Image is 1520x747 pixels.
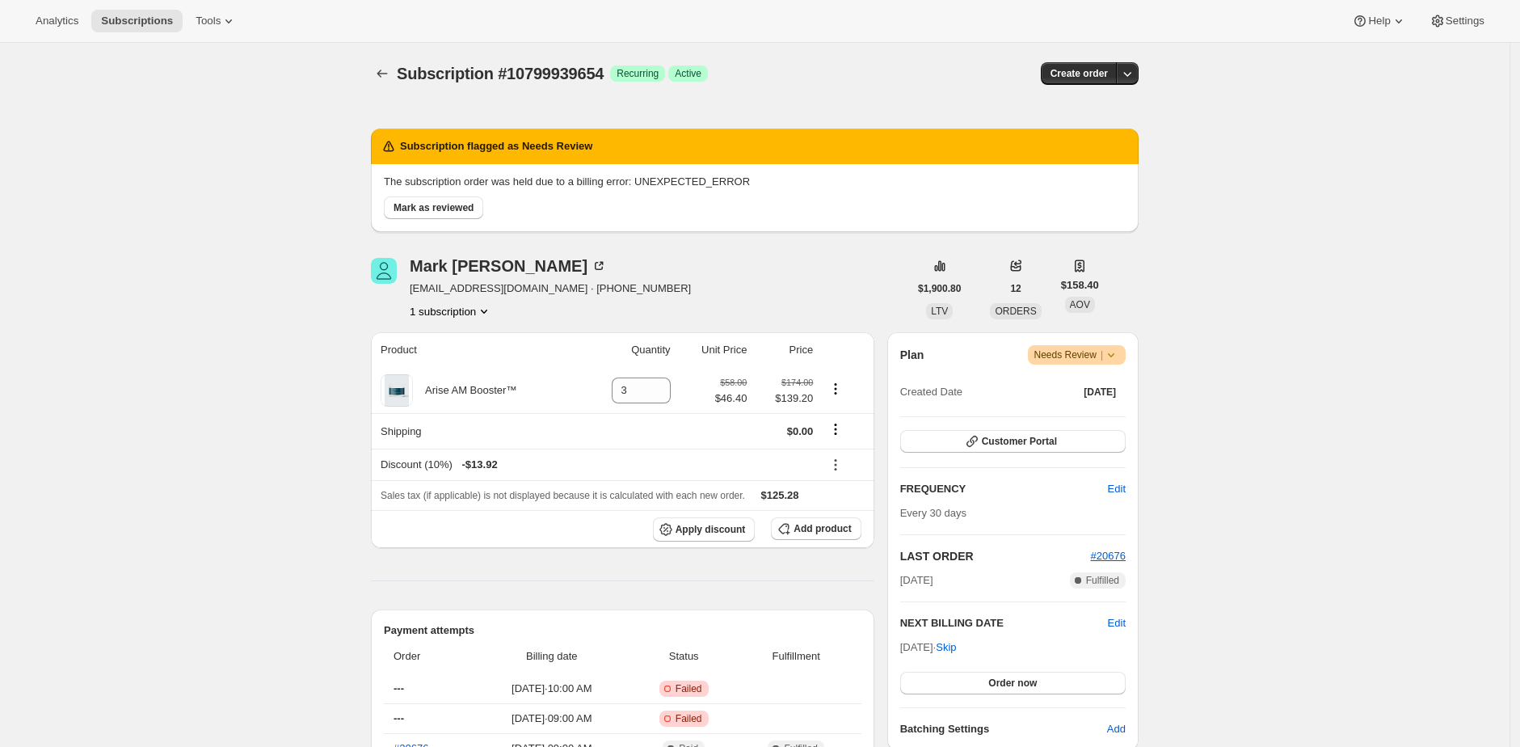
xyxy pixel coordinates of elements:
th: Order [384,639,472,674]
button: Subscriptions [371,62,394,85]
span: Mark as reviewed [394,201,474,214]
button: Mark as reviewed [384,196,483,219]
span: [EMAIL_ADDRESS][DOMAIN_NAME] · [PHONE_NUMBER] [410,281,691,297]
span: [DATE] · 10:00 AM [477,681,627,697]
span: | [1101,348,1103,361]
span: Active [675,67,701,80]
div: Discount (10%) [381,457,813,473]
span: Billing date [477,648,627,665]
span: Settings [1446,15,1484,27]
span: Tools [196,15,221,27]
button: Subscriptions [91,10,183,32]
h2: Payment attempts [384,622,861,639]
button: Skip [926,635,966,660]
button: Settings [1420,10,1494,32]
span: --- [394,712,404,724]
span: [DATE] [900,572,933,589]
span: Fulfillment [741,648,852,665]
h2: FREQUENCY [900,481,1108,497]
p: The subscription order was held due to a billing error: UNEXPECTED_ERROR [384,174,1126,190]
button: Order now [900,672,1126,694]
span: Add [1107,721,1126,737]
span: Subscription #10799939654 [397,65,604,82]
span: $1,900.80 [918,282,961,295]
span: AOV [1070,299,1090,310]
th: Product [371,332,580,368]
span: [DATE] · 09:00 AM [477,711,627,727]
a: #20676 [1091,550,1126,562]
span: --- [394,682,404,694]
small: $174.00 [781,378,813,387]
span: $139.20 [756,390,813,407]
small: $58.00 [720,378,747,387]
span: Created Date [900,384,962,400]
span: $0.00 [787,425,814,437]
button: Edit [1108,615,1126,631]
span: Edit [1108,481,1126,497]
button: Create order [1041,62,1118,85]
span: Add product [794,522,851,535]
span: Subscriptions [101,15,173,27]
span: Customer Portal [982,435,1057,448]
button: Shipping actions [823,420,848,438]
button: Edit [1098,476,1135,502]
button: 12 [1000,277,1030,300]
span: Skip [936,639,956,656]
span: Sales tax (if applicable) is not displayed because it is calculated with each new order. [381,490,745,501]
button: Product actions [823,380,848,398]
span: Failed [676,712,702,725]
span: Needs Review [1034,347,1120,363]
span: Create order [1051,67,1108,80]
span: Recurring [617,67,659,80]
span: [DATE] [1084,386,1116,399]
th: Shipping [371,413,580,449]
span: [DATE] · [900,641,957,653]
span: - $13.92 [462,457,498,473]
span: Mark Arnold [371,258,397,284]
span: Status [637,648,731,665]
button: Customer Portal [900,430,1126,453]
button: Help [1342,10,1416,32]
div: Arise AM Booster™ [413,382,516,399]
span: Help [1368,15,1390,27]
th: Quantity [580,332,676,368]
span: $158.40 [1061,277,1099,293]
button: Tools [186,10,246,32]
h2: Plan [900,347,924,363]
button: Product actions [410,303,492,319]
button: Add [1097,716,1135,742]
th: Unit Price [676,332,752,368]
h6: Batching Settings [900,721,1107,737]
span: Failed [676,682,702,695]
span: Apply discount [676,523,746,536]
span: Every 30 days [900,507,966,519]
div: Mark [PERSON_NAME] [410,258,607,274]
button: Apply discount [653,517,756,542]
span: $46.40 [715,390,747,407]
h2: Subscription flagged as Needs Review [400,138,592,154]
th: Price [752,332,818,368]
button: [DATE] [1074,381,1126,403]
h2: NEXT BILLING DATE [900,615,1108,631]
span: 12 [1010,282,1021,295]
button: $1,900.80 [908,277,971,300]
span: LTV [931,306,948,317]
span: $125.28 [761,489,799,501]
button: Add product [771,517,861,540]
button: #20676 [1091,548,1126,564]
h2: LAST ORDER [900,548,1091,564]
button: Analytics [26,10,88,32]
span: Fulfilled [1086,574,1119,587]
span: Order now [988,677,1037,690]
span: ORDERS [995,306,1036,317]
span: Analytics [36,15,78,27]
